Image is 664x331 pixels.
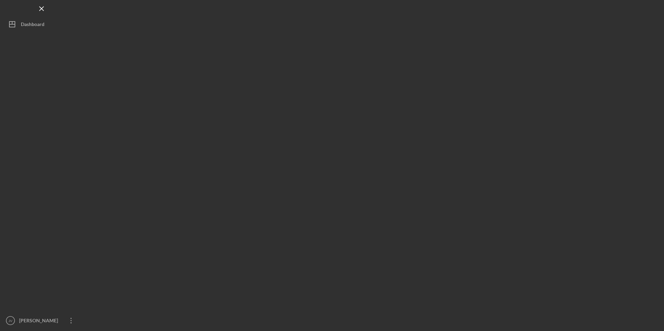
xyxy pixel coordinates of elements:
[3,17,80,31] button: Dashboard
[8,319,13,323] text: JV
[21,17,44,33] div: Dashboard
[3,314,80,328] button: JV[PERSON_NAME]
[17,314,63,329] div: [PERSON_NAME]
